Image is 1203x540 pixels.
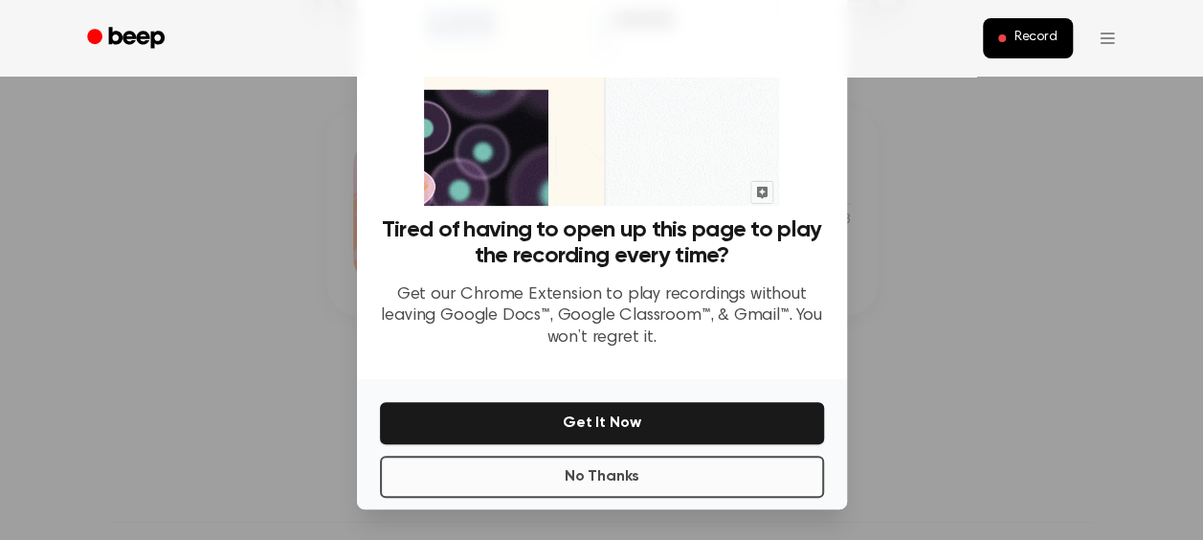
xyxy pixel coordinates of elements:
[380,284,824,349] p: Get our Chrome Extension to play recordings without leaving Google Docs™, Google Classroom™, & Gm...
[1084,15,1130,61] button: Open menu
[380,456,824,498] button: No Thanks
[983,18,1072,58] button: Record
[380,402,824,444] button: Get It Now
[74,20,182,57] a: Beep
[380,217,824,269] h3: Tired of having to open up this page to play the recording every time?
[1014,30,1057,47] span: Record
